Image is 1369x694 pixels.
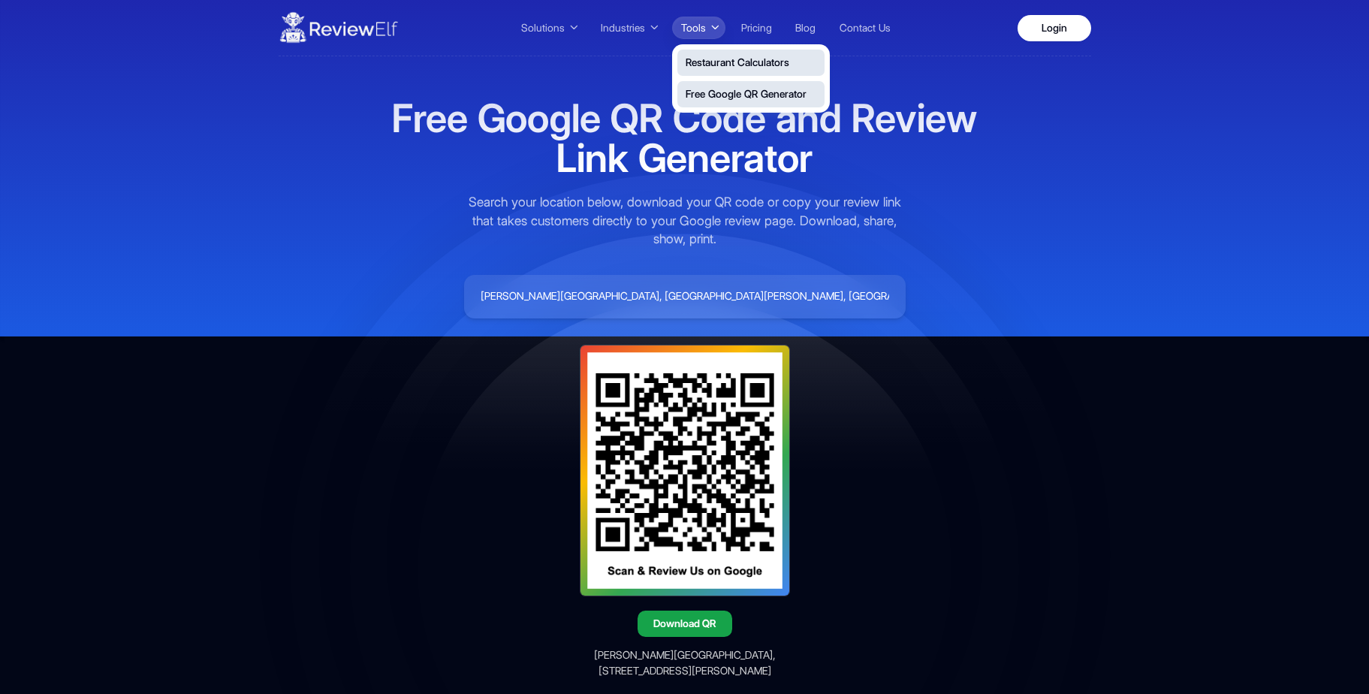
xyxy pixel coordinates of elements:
a: Contact Us [831,17,898,38]
img: Review QR [580,345,790,597]
button: Restaurant Calculators [677,50,825,76]
button: Tools [672,17,725,39]
input: Type your business name here… [469,280,900,313]
span: Tools [681,20,706,36]
button: Industries [592,17,665,39]
button: Solutions [512,17,584,39]
h1: Free Google QR Code and Review Link Generator [390,98,979,177]
a: Login [1018,15,1091,41]
button: Download QR [638,611,732,637]
div: [PERSON_NAME][GEOGRAPHIC_DATA], [STREET_ADDRESS][PERSON_NAME] [580,647,790,679]
span: Solutions [521,20,565,36]
a: Blog [788,17,824,38]
p: Search your location below, download your QR code or copy your review link that takes customers d... [464,193,906,249]
span: Industries [601,20,645,36]
button: Free Google QR Generator [677,81,825,107]
img: ReviewElf Logo [279,7,399,49]
a: Pricing [733,17,779,38]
